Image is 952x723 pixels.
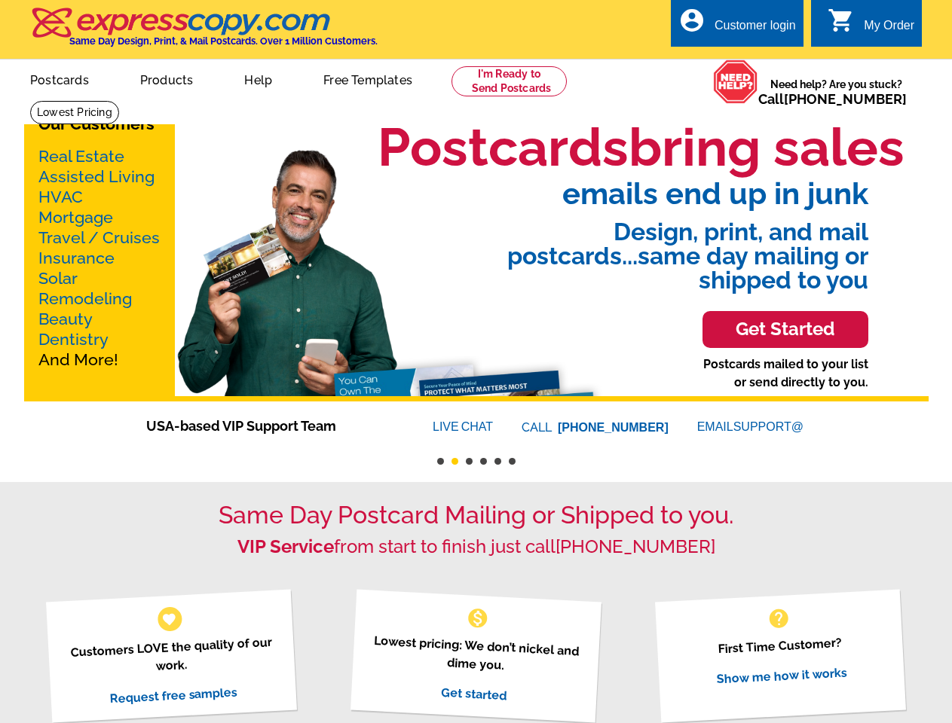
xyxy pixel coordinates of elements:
[494,458,501,465] button: 5 of 6
[678,7,706,34] i: account_circle
[38,188,83,206] a: HVAC
[697,420,806,433] a: EMAILSUPPORT@
[369,631,583,679] p: Lowest pricing: We don’t nickel and dime you.
[341,209,868,292] span: Design, print, and mail postcards...same day mailing or shipped to you
[437,458,444,465] button: 1 of 6
[767,606,791,630] span: help
[237,535,334,557] strong: VIP Service
[38,269,78,288] a: Solar
[864,19,914,40] div: My Order
[828,7,855,34] i: shopping_cart
[784,91,907,107] a: [PHONE_NUMBER]
[558,421,669,434] a: [PHONE_NUMBER]
[678,17,796,35] a: account_circle Customer login
[30,18,378,47] a: Same Day Design, Print, & Mail Postcards. Over 1 Million Customers.
[299,61,436,96] a: Free Templates
[38,146,161,370] p: And More!
[509,458,516,465] button: 6 of 6
[220,61,296,96] a: Help
[466,458,473,465] button: 3 of 6
[703,355,868,392] p: Postcards mailed to your list or send directly to you.
[703,292,868,355] a: Get Started
[38,289,132,308] a: Remodeling
[716,665,847,686] a: Show me how it works
[30,536,922,558] h2: from start to finish just call
[65,633,278,680] p: Customers LOVE the quality of our work.
[452,458,458,465] button: 2 of 6
[713,59,758,104] img: help
[38,228,160,247] a: Travel / Cruises
[38,330,109,349] a: Dentistry
[715,19,796,40] div: Customer login
[733,418,806,436] font: SUPPORT@
[38,167,155,186] a: Assisted Living
[441,685,507,703] a: Get started
[30,501,922,529] h1: Same Day Postcard Mailing or Shipped to you.
[161,611,177,627] span: favorite
[378,115,905,178] h1: Postcards bring sales
[522,419,554,437] font: CALL
[38,310,93,328] a: Beauty
[38,249,115,267] a: Insurance
[758,91,907,107] span: Call
[828,17,914,35] a: shopping_cart My Order
[116,61,218,96] a: Products
[433,420,493,433] a: LIVECHAT
[69,35,378,47] h4: Same Day Design, Print, & Mail Postcards. Over 1 Million Customers.
[466,606,490,630] span: monetization_on
[38,147,124,166] a: Real Estate
[480,458,487,465] button: 4 of 6
[721,319,849,340] h3: Get Started
[433,418,461,436] font: LIVE
[674,631,886,660] p: First Time Customer?
[146,416,387,436] span: USA-based VIP Support Team
[556,535,715,557] a: [PHONE_NUMBER]
[38,208,113,227] a: Mortgage
[341,178,868,209] span: emails end up in junk
[109,685,238,706] a: Request free samples
[6,61,113,96] a: Postcards
[758,77,914,107] span: Need help? Are you stuck?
